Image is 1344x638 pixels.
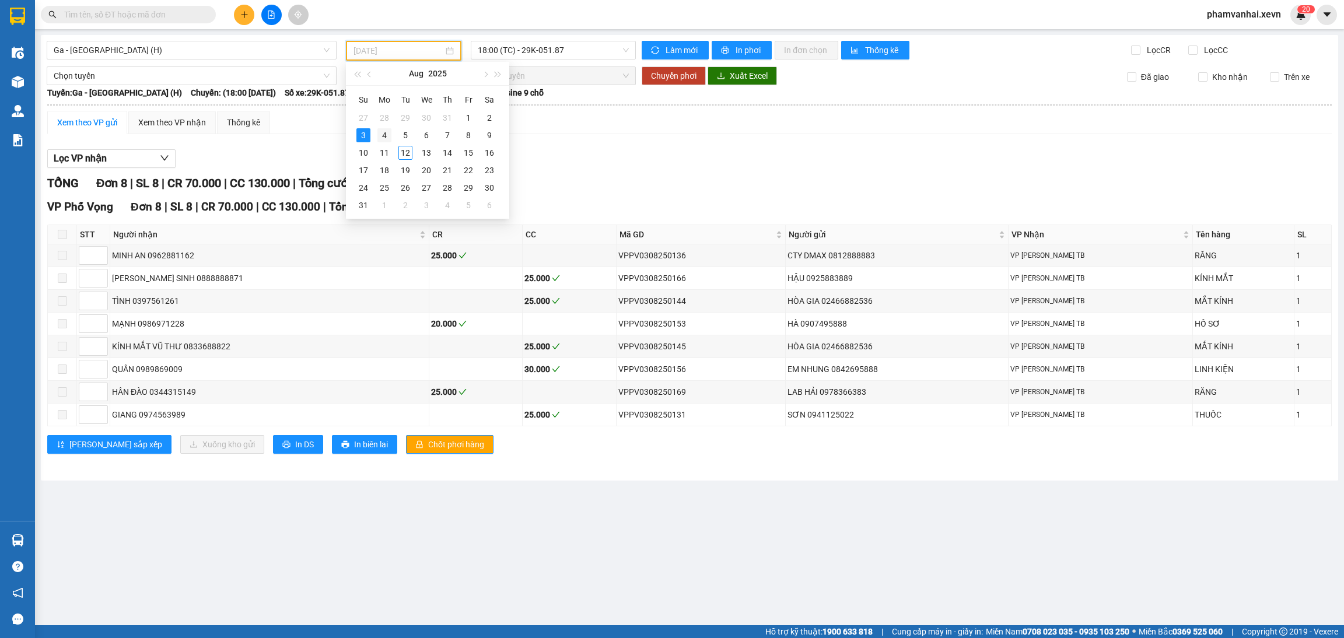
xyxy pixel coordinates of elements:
[1010,387,1191,398] div: VP [PERSON_NAME] TB
[1009,335,1193,358] td: VP Trần Phú TB
[431,317,520,330] div: 20.000
[353,90,374,109] th: Su
[459,251,467,260] span: check
[429,225,523,244] th: CR
[398,181,412,195] div: 26
[47,435,171,454] button: sort-ascending[PERSON_NAME] sắp xếp
[1009,313,1193,335] td: VP Trần Phú TB
[419,111,433,125] div: 30
[112,249,427,262] div: MINH AN 0962881162
[617,290,786,313] td: VPPV0308250144
[262,200,320,213] span: CC 130.000
[437,90,458,109] th: Th
[1142,44,1172,57] span: Lọc CR
[479,127,500,144] td: 2025-08-09
[416,144,437,162] td: 2025-08-13
[1010,341,1191,352] div: VP [PERSON_NAME] TB
[356,128,370,142] div: 3
[461,146,475,160] div: 15
[201,200,253,213] span: CR 70.000
[240,10,249,19] span: plus
[353,109,374,127] td: 2025-07-27
[374,144,395,162] td: 2025-08-11
[642,41,709,59] button: syncLàm mới
[1136,71,1174,83] span: Đã giao
[416,179,437,197] td: 2025-08-27
[428,62,447,85] button: 2025
[419,128,433,142] div: 6
[191,86,276,99] span: Chuyến: (18:00 [DATE])
[721,46,731,55] span: printer
[47,200,113,213] span: VP Phố Vọng
[479,109,500,127] td: 2025-08-02
[332,435,397,454] button: printerIn biên lai
[395,127,416,144] td: 2025-08-05
[440,163,454,177] div: 21
[353,179,374,197] td: 2025-08-24
[822,627,873,636] strong: 1900 633 818
[479,179,500,197] td: 2025-08-30
[523,225,616,244] th: CC
[1195,408,1293,421] div: THUỐC
[416,197,437,214] td: 2025-09-03
[96,176,127,190] span: Đơn 8
[47,176,79,190] span: TỔNG
[1296,363,1329,376] div: 1
[765,625,873,638] span: Hỗ trợ kỹ thuật:
[850,46,860,55] span: bar-chart
[1139,625,1223,638] span: Miền Bắc
[419,198,433,212] div: 3
[374,109,395,127] td: 2025-07-28
[618,408,783,421] div: VPPV0308250131
[395,179,416,197] td: 2025-08-26
[617,267,786,290] td: VPPV0308250166
[431,249,520,262] div: 25.000
[395,109,416,127] td: 2025-07-29
[1296,385,1329,398] div: 1
[787,249,1006,262] div: CTY DMAX 0812888883
[461,181,475,195] div: 29
[1195,249,1293,262] div: RĂNG
[374,162,395,179] td: 2025-08-18
[482,198,496,212] div: 6
[54,41,330,59] span: Ga - Thái Bình (H)
[398,146,412,160] div: 12
[524,340,614,353] div: 25.000
[377,146,391,160] div: 11
[1010,318,1191,329] div: VP [PERSON_NAME] TB
[112,272,427,285] div: [PERSON_NAME] SINH 0888888871
[47,149,176,168] button: Lọc VP nhận
[395,90,416,109] th: Tu
[329,200,428,213] span: Tổng cước 200.000
[136,176,159,190] span: SL 8
[1207,71,1252,83] span: Kho nhận
[374,90,395,109] th: Mo
[131,200,162,213] span: Đơn 8
[356,198,370,212] div: 31
[1195,272,1293,285] div: KÍNH MẮT
[881,625,883,638] span: |
[227,116,260,129] div: Thống kê
[1009,404,1193,426] td: VP Trần Phú TB
[1198,7,1290,22] span: phamvanhai.xevn
[138,116,206,129] div: Xem theo VP nhận
[230,176,290,190] span: CC 130.000
[458,144,479,162] td: 2025-08-15
[12,134,24,146] img: solution-icon
[195,200,198,213] span: |
[288,5,309,25] button: aim
[353,162,374,179] td: 2025-08-17
[374,127,395,144] td: 2025-08-04
[986,625,1129,638] span: Miền Nam
[1195,317,1293,330] div: HỒ SƠ
[1193,225,1295,244] th: Tên hàng
[419,163,433,177] div: 20
[1199,44,1230,57] span: Lọc CC
[353,44,443,57] input: 03/08/2025
[618,295,783,307] div: VPPV0308250144
[1322,9,1332,20] span: caret-down
[619,228,773,241] span: Mã GD
[1009,244,1193,267] td: VP Trần Phú TB
[458,162,479,179] td: 2025-08-22
[261,5,282,25] button: file-add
